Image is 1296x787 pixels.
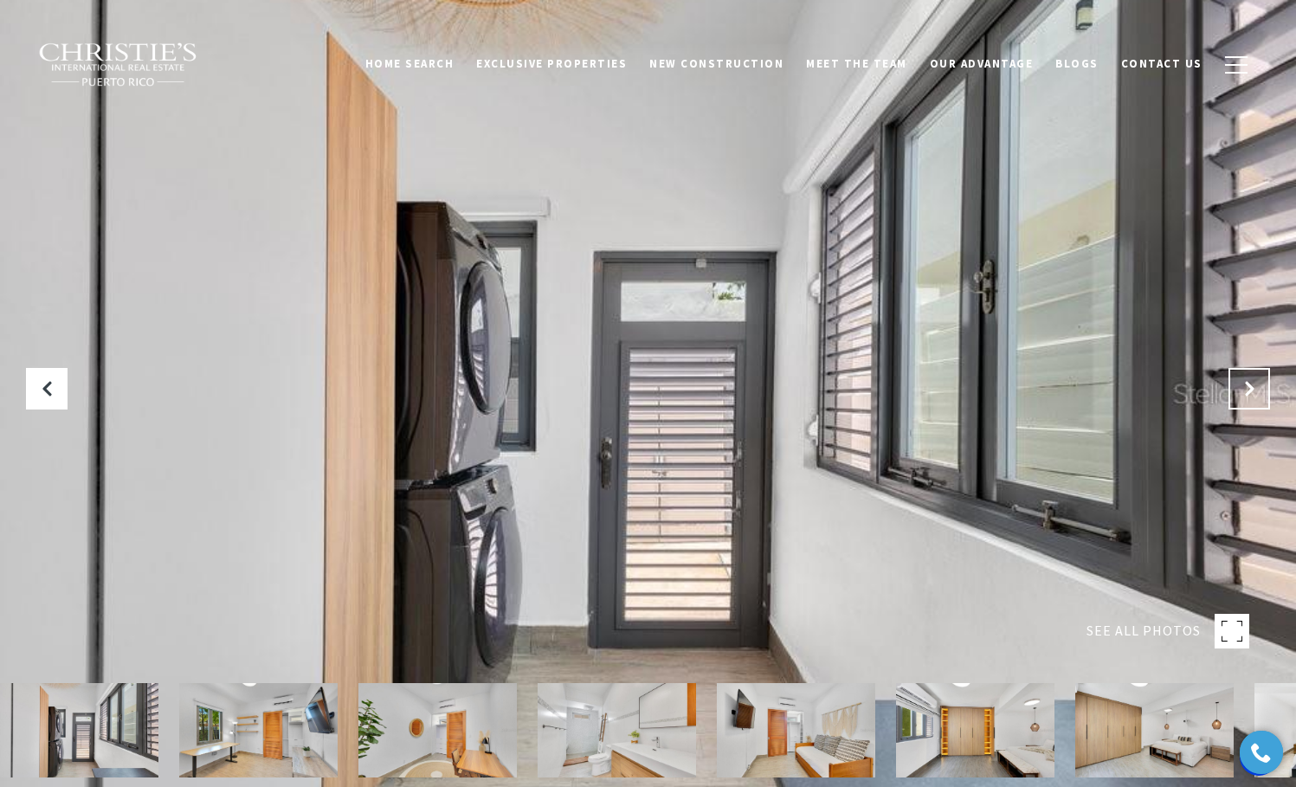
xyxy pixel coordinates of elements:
[26,368,68,410] button: Previous Slide
[638,48,795,81] a: New Construction
[795,48,919,81] a: Meet the Team
[1214,40,1259,90] button: button
[1228,368,1270,410] button: Next Slide
[358,683,517,777] img: 1902 CALLE CACIQUE
[179,683,338,777] img: 1902 CALLE CACIQUE
[538,683,696,777] img: 1902 CALLE CACIQUE
[717,683,875,777] img: 1902 CALLE CACIQUE
[930,56,1034,71] span: Our Advantage
[465,48,638,81] a: Exclusive Properties
[38,42,199,87] img: Christie's International Real Estate black text logo
[919,48,1045,81] a: Our Advantage
[1044,48,1110,81] a: Blogs
[1121,56,1203,71] span: Contact Us
[1086,620,1201,642] span: SEE ALL PHOTOS
[896,683,1054,777] img: 1902 CALLE CACIQUE
[1075,683,1234,777] img: 1902 CALLE CACIQUE
[1055,56,1099,71] span: Blogs
[354,48,466,81] a: Home Search
[649,56,783,71] span: New Construction
[476,56,627,71] span: Exclusive Properties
